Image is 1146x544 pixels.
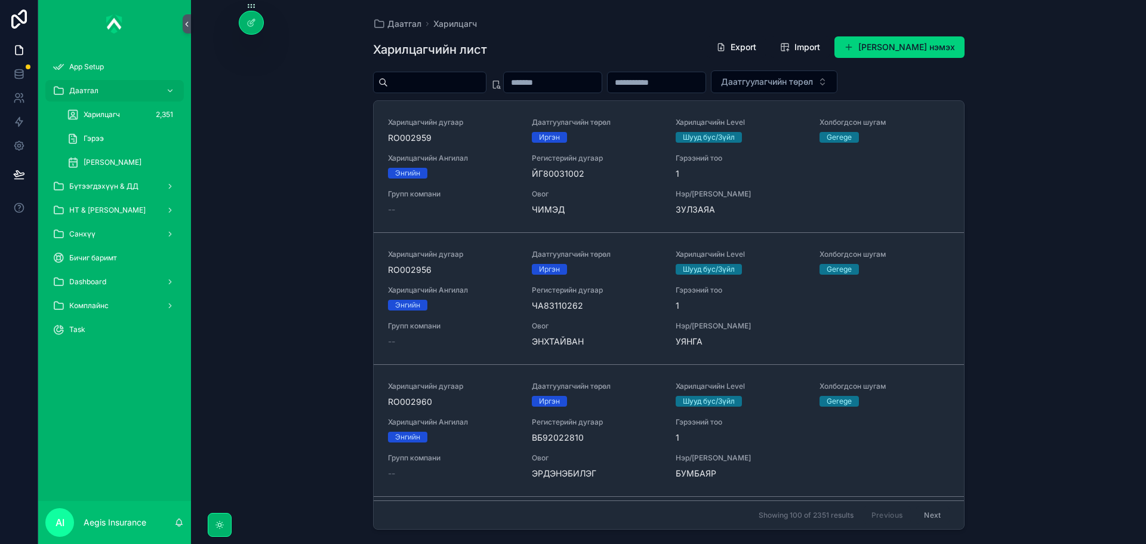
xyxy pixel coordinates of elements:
[69,253,117,263] span: Бичиг баримт
[388,417,517,427] span: Харилцагчийн Ангилал
[532,468,661,480] span: ЭРДЭНЭБИЛЭГ
[388,204,395,216] span: --
[759,511,854,520] span: Showing 100 of 2351 results
[45,80,184,102] a: Даатгал
[388,250,517,259] span: Харилцагчийн дугаар
[827,132,852,143] div: Gerege
[84,110,120,119] span: Харилцагч
[676,453,805,463] span: Нэр/[PERSON_NAME]
[69,277,106,287] span: Dashboard
[373,18,421,30] a: Даатгал
[532,321,661,331] span: Овог
[532,204,661,216] span: ЧИМЭД
[834,36,965,58] button: [PERSON_NAME] нэмэх
[45,223,184,245] a: Санхүү
[388,468,395,480] span: --
[152,107,177,122] div: 2,351
[676,468,805,480] span: БУМБАЯР
[69,229,95,239] span: Санхүү
[707,36,766,58] button: Export
[532,336,661,348] span: ЭНХТАЙВАН
[771,36,830,58] button: Import
[532,285,661,295] span: Регистерийн дугаар
[69,182,138,191] span: Бүтээгдэхүүн & ДД
[676,321,805,331] span: Нэр/[PERSON_NAME]
[676,250,805,259] span: Харилцагчийн Level
[69,205,146,215] span: НТ & [PERSON_NAME]
[539,264,560,275] div: Иргэн
[373,41,487,58] h1: Харилцагчийн лист
[820,382,949,391] span: Холбогдсон шугам
[676,300,854,312] span: 1
[676,118,805,127] span: Харилцагчийн Level
[532,432,661,444] span: ВБ92022810
[532,189,661,199] span: Овог
[794,41,820,53] span: Import
[388,285,517,295] span: Харилцагчийн Ангилал
[532,168,661,180] span: ЙГ80031002
[433,18,477,30] a: Харилцагч
[69,325,85,334] span: Task
[388,336,395,348] span: --
[388,189,517,199] span: Групп компани
[676,189,805,199] span: Нэр/[PERSON_NAME]
[388,153,517,163] span: Харилцагчийн Ангилал
[56,515,64,530] span: AI
[60,104,184,125] a: Харилцагч2,351
[676,417,854,427] span: Гэрээний тоо
[388,321,517,331] span: Групп компани
[84,134,104,143] span: Гэрээ
[532,300,661,312] span: ЧА83110262
[683,396,735,407] div: Шууд бус/Зүйл
[60,152,184,173] a: [PERSON_NAME]
[374,232,964,364] a: Харилцагчийн дугаарRO002956Даатгуулагчийн төрөлИргэнХарилцагчийн LevelШууд бус/ЗүйлХолбогдсон шуг...
[676,432,854,444] span: 1
[532,453,661,463] span: Овог
[388,453,517,463] span: Групп компани
[45,176,184,197] a: Бүтээгдэхүүн & ДД
[676,382,805,391] span: Харилцагчийн Level
[532,417,661,427] span: Регистерийн дугаар
[45,319,184,340] a: Task
[45,56,184,78] a: App Setup
[676,168,854,180] span: 1
[827,396,852,407] div: Gerege
[395,432,420,442] div: Энгийн
[395,300,420,311] div: Энгийн
[539,396,560,407] div: Иргэн
[387,18,421,30] span: Даатгал
[395,168,420,179] div: Энгийн
[84,158,141,167] span: [PERSON_NAME]
[820,118,949,127] span: Холбогдсон шугам
[374,364,964,496] a: Харилцагчийн дугаарRO002960Даатгуулагчийн төрөлИргэнХарилцагчийн LevelШууд бус/ЗүйлХолбогдсон шуг...
[683,132,735,143] div: Шууд бус/Зүйл
[84,517,146,528] p: Aegis Insurance
[532,382,661,391] span: Даатгуулагчийн төрөл
[721,76,813,88] span: Даатгуулагчийн төрөл
[676,336,805,348] span: УЯНГА
[532,153,661,163] span: Регистерийн дугаар
[45,295,184,316] a: Комплайнс
[388,396,517,408] span: RO002960
[38,48,191,356] div: scrollable content
[916,506,949,524] button: Next
[388,264,517,276] span: RO002956
[827,264,852,275] div: Gerege
[539,132,560,143] div: Иргэн
[676,153,854,163] span: Гэрээний тоо
[532,250,661,259] span: Даатгуулагчийн төрөл
[388,132,517,144] span: RO002959
[45,271,184,293] a: Dashboard
[69,86,98,96] span: Даатгал
[374,101,964,232] a: Харилцагчийн дугаарRO002959Даатгуулагчийн төрөлИргэнХарилцагчийн LevelШууд бус/ЗүйлХолбогдсон шуг...
[388,382,517,391] span: Харилцагчийн дугаар
[106,14,123,33] img: App logo
[711,70,837,93] button: Select Button
[60,128,184,149] a: Гэрээ
[676,285,854,295] span: Гэрээний тоо
[45,247,184,269] a: Бичиг баримт
[532,118,661,127] span: Даатгуулагчийн төрөл
[45,199,184,221] a: НТ & [PERSON_NAME]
